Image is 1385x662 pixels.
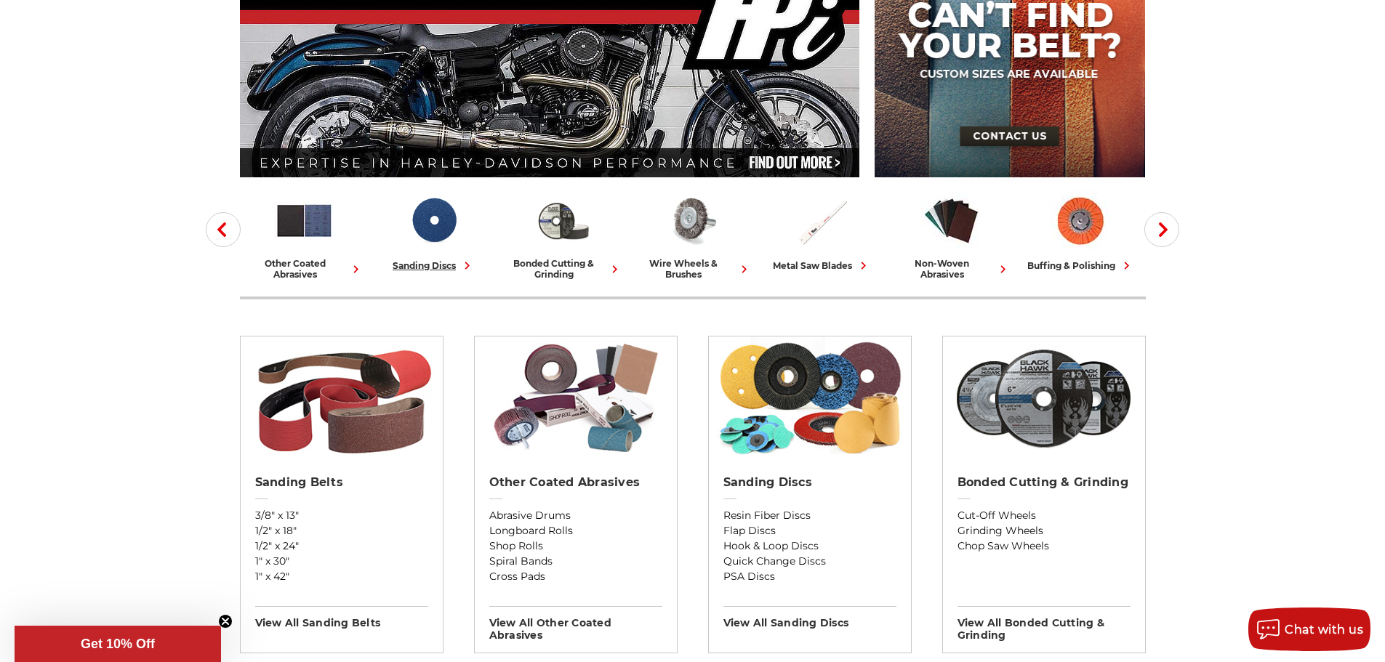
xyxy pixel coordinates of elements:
a: Grinding Wheels [958,523,1131,538]
h3: View All sanding discs [723,606,896,629]
a: Resin Fiber Discs [723,508,896,523]
a: PSA Discs [723,569,896,584]
img: Other Coated Abrasives [274,190,334,251]
img: Bonded Cutting & Grinding [533,190,593,251]
a: Shop Rolls [489,538,662,554]
img: Other Coated Abrasives [481,336,670,460]
div: metal saw blades [773,258,871,273]
div: Get 10% OffClose teaser [15,626,221,662]
button: Next [1144,212,1179,247]
a: Chop Saw Wheels [958,538,1131,554]
h2: Bonded Cutting & Grinding [958,475,1131,490]
a: Cross Pads [489,569,662,584]
div: bonded cutting & grinding [505,258,622,280]
img: Sanding Discs [715,336,904,460]
h3: View All sanding belts [255,606,428,629]
button: Chat with us [1248,607,1370,651]
span: Chat with us [1285,623,1363,637]
a: Quick Change Discs [723,554,896,569]
a: 1" x 42" [255,569,428,584]
a: Abrasive Drums [489,508,662,523]
div: other coated abrasives [246,258,364,280]
img: Wire Wheels & Brushes [662,190,723,251]
span: Get 10% Off [81,637,155,651]
a: Cut-Off Wheels [958,508,1131,523]
img: Bonded Cutting & Grinding [950,336,1138,460]
h3: View All bonded cutting & grinding [958,606,1131,642]
div: buffing & polishing [1027,258,1134,273]
button: Close teaser [218,614,233,629]
img: Sanding Discs [404,190,464,251]
div: non-woven abrasives [893,258,1011,280]
a: 3/8" x 13" [255,508,428,523]
a: 1" x 30" [255,554,428,569]
img: Non-woven Abrasives [921,190,981,251]
a: non-woven abrasives [893,190,1011,280]
a: Hook & Loop Discs [723,538,896,554]
button: Previous [206,212,241,247]
div: sanding discs [393,258,475,273]
a: other coated abrasives [246,190,364,280]
a: Flap Discs [723,523,896,538]
h2: Sanding Belts [255,475,428,490]
a: sanding discs [375,190,493,273]
div: wire wheels & brushes [634,258,752,280]
a: Spiral Bands [489,554,662,569]
a: 1/2" x 24" [255,538,428,554]
h2: Sanding Discs [723,475,896,490]
img: Buffing & Polishing [1051,190,1111,251]
a: buffing & polishing [1022,190,1140,273]
a: 1/2" x 18" [255,523,428,538]
a: Longboard Rolls [489,523,662,538]
h3: View All other coated abrasives [489,606,662,642]
h2: Other Coated Abrasives [489,475,662,490]
a: bonded cutting & grinding [505,190,622,280]
a: wire wheels & brushes [634,190,752,280]
img: Metal Saw Blades [792,190,852,251]
img: Sanding Belts [247,336,435,460]
a: metal saw blades [763,190,881,273]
